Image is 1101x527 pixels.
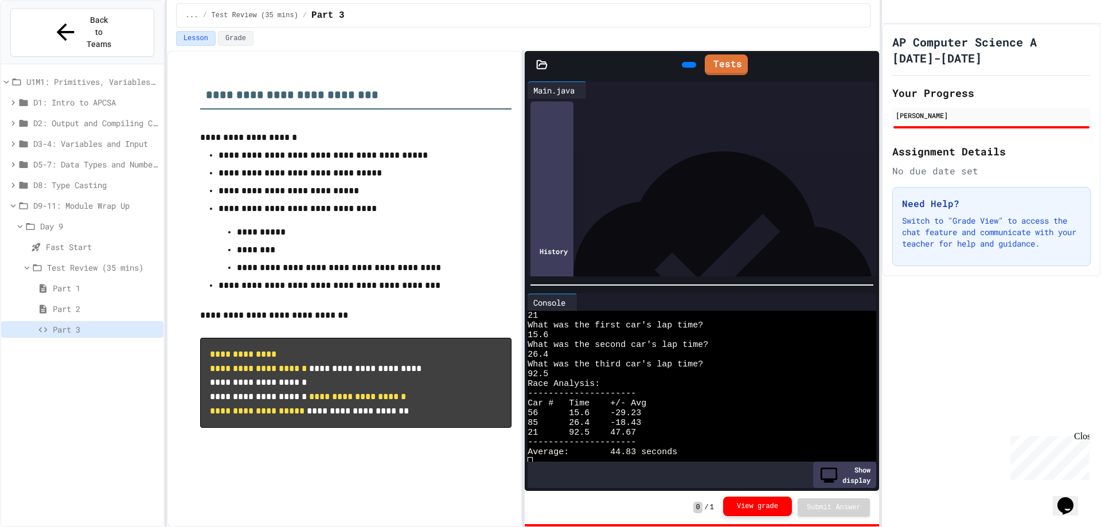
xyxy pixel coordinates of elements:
[528,418,641,428] span: 85 26.4 -18.43
[892,164,1091,178] div: No due date set
[528,81,587,99] div: Main.java
[528,340,708,350] span: What was the second car's lap time?
[902,197,1081,210] h3: Need Help?
[528,330,548,340] span: 15.6
[693,502,702,513] span: 0
[902,215,1081,249] p: Switch to "Grade View" to access the chat feature and communicate with your teacher for help and ...
[47,261,159,274] span: Test Review (35 mins)
[46,241,159,253] span: Fast Start
[528,379,600,389] span: Race Analysis:
[33,138,159,150] span: D3-4: Variables and Input
[528,389,636,399] span: ---------------------
[528,321,703,330] span: What was the first car's lap time?
[186,11,198,20] span: ...
[896,110,1087,120] div: [PERSON_NAME]
[530,102,573,401] div: History
[528,438,636,447] span: ---------------------
[53,303,159,315] span: Part 2
[33,96,159,108] span: D1: Intro to APCSA
[892,34,1091,66] h1: AP Computer Science A [DATE]-[DATE]
[10,8,154,57] button: Back to Teams
[53,282,159,294] span: Part 1
[528,84,580,96] div: Main.java
[528,369,548,379] span: 92.5
[528,296,571,309] div: Console
[892,143,1091,159] h2: Assignment Details
[311,9,345,22] span: Part 3
[528,408,641,418] span: 56 15.6 -29.23
[892,85,1091,101] h2: Your Progress
[528,428,636,438] span: 21 92.5 47.67
[528,360,703,369] span: What was the third car's lap time?
[528,399,646,408] span: Car # Time +/- Avg
[528,311,538,321] span: 21
[528,294,577,311] div: Console
[705,54,748,75] a: Tests
[303,11,307,20] span: /
[53,323,159,335] span: Part 3
[85,14,112,50] span: Back to Teams
[202,11,206,20] span: /
[528,447,677,457] span: Average: 44.83 seconds
[212,11,298,20] span: Test Review (35 mins)
[807,503,861,512] span: Submit Answer
[26,76,159,88] span: U1M1: Primitives, Variables, Basic I/O
[176,31,216,46] button: Lesson
[710,503,714,512] span: 1
[5,5,79,73] div: Chat with us now!Close
[33,158,159,170] span: D5-7: Data Types and Number Calculations
[1053,481,1090,516] iframe: chat widget
[33,200,159,212] span: D9-11: Module Wrap Up
[1006,431,1090,480] iframe: chat widget
[33,117,159,129] span: D2: Output and Compiling Code
[528,350,548,360] span: 26.4
[813,462,876,488] div: Show display
[218,31,253,46] button: Grade
[33,179,159,191] span: D8: Type Casting
[40,220,159,232] span: Day 9
[705,503,709,512] span: /
[798,498,870,517] button: Submit Answer
[723,497,792,516] button: View grade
